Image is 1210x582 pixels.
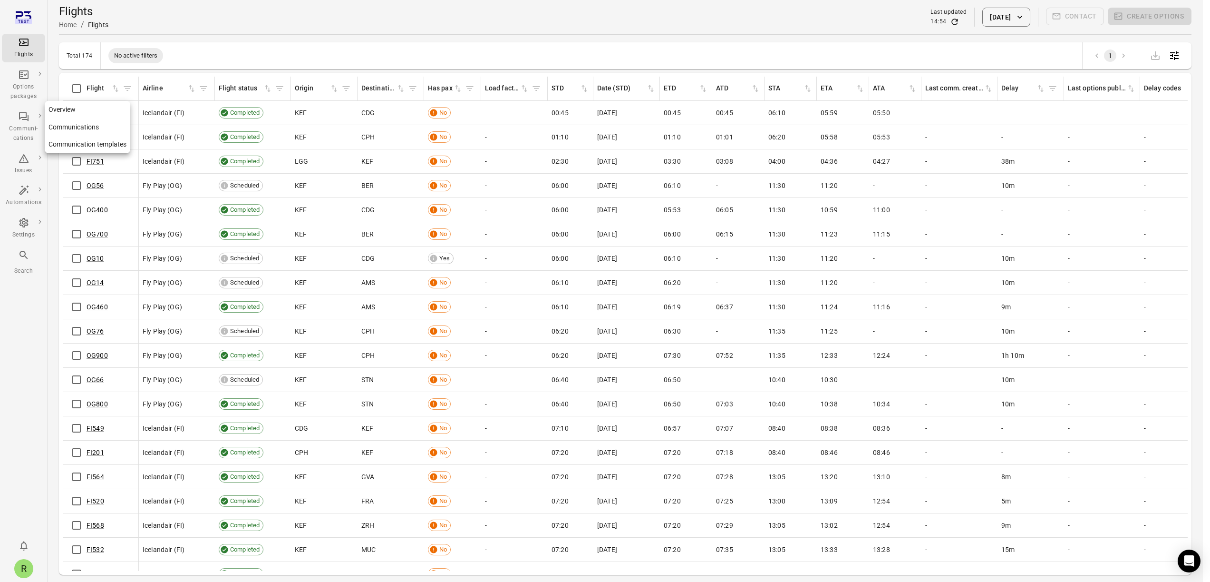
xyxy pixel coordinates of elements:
[873,254,918,263] div: -
[436,133,450,142] span: No
[485,181,544,190] div: -
[873,181,918,190] div: -
[227,278,262,287] span: Scheduled
[716,157,733,166] span: 03:08
[1001,157,1015,166] span: 38m
[295,326,307,336] span: KEF
[664,181,681,190] span: 06:10
[768,302,785,312] span: 11:30
[143,83,187,94] div: Airline
[1068,254,1136,263] div: -
[1104,49,1116,62] button: page 1
[716,205,733,215] span: 06:05
[529,81,543,96] button: Filter by load factor
[552,181,569,190] span: 06:00
[982,8,1030,27] button: [DATE]
[196,81,211,96] span: Filter by airline
[821,375,838,385] span: 10:30
[295,83,329,94] div: Origin
[873,108,890,118] span: 05:50
[873,326,918,336] div: -
[463,81,477,96] button: Filter by has pax
[716,326,761,336] div: -
[485,229,544,239] div: -
[485,351,544,360] div: -
[272,81,287,96] button: Filter by flight status
[552,254,569,263] span: 06:00
[6,230,41,240] div: Settings
[873,278,918,287] div: -
[552,108,569,118] span: 00:45
[1001,278,1015,287] span: 10m
[1068,83,1126,94] div: Last options published
[552,205,569,215] span: 06:00
[873,157,890,166] span: 04:27
[552,83,580,94] div: STD
[716,254,761,263] div: -
[81,19,84,30] li: /
[87,400,108,408] a: OG800
[716,132,733,142] span: 01:01
[227,230,263,239] span: Completed
[821,132,838,142] span: 05:58
[87,230,108,238] a: OG700
[925,181,994,190] div: -
[768,278,785,287] span: 11:30
[45,101,130,153] nav: Local navigation
[873,83,917,94] div: Sort by ATA in ascending order
[143,326,182,336] span: Fly Play (OG)
[87,279,104,286] a: OG14
[295,132,307,142] span: KEF
[664,205,681,215] span: 05:53
[597,181,617,190] span: [DATE]
[552,157,569,166] span: 02:30
[227,327,262,336] span: Scheduled
[1165,46,1184,65] button: Open table configuration
[87,255,104,262] a: OG10
[87,303,108,311] a: OG460
[716,302,733,312] span: 06:37
[436,327,450,336] span: No
[87,473,104,481] a: FI564
[14,559,33,578] div: R
[821,181,838,190] span: 11:20
[120,81,135,96] span: Filter by flight
[597,351,617,360] span: [DATE]
[361,302,375,312] span: AMS
[925,302,994,312] div: -
[485,83,520,94] div: Load factor
[87,376,104,384] a: OG66
[1068,229,1136,239] div: -
[88,20,108,30] div: Flights
[821,83,865,94] div: Sort by ETA in ascending order
[716,83,751,94] div: ATD
[143,278,182,287] span: Fly Play (OG)
[1001,181,1015,190] span: 10m
[295,254,307,263] span: KEF
[143,302,182,312] span: Fly Play (OG)
[87,83,120,94] div: Sort by flight in ascending order
[143,181,182,190] span: Fly Play (OG)
[664,108,681,118] span: 00:45
[1068,83,1136,94] div: Sort by last options package published in ascending order
[361,157,373,166] span: KEF
[436,109,450,118] span: No
[1045,81,1060,96] span: Filter by delay
[873,351,890,360] span: 12:24
[768,132,785,142] span: 06:20
[1001,83,1036,94] div: Delay
[6,124,41,143] div: Communi-cations
[716,108,733,118] span: 00:45
[361,132,375,142] span: CPH
[768,326,785,336] span: 11:35
[227,181,262,190] span: Scheduled
[295,157,308,166] span: LGG
[143,108,184,118] span: Icelandair (FI)
[295,83,339,94] div: Sort by origin in ascending order
[143,229,182,239] span: Fly Play (OG)
[436,303,450,312] span: No
[1001,108,1060,118] div: -
[1144,302,1203,312] div: -
[1068,108,1136,118] div: -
